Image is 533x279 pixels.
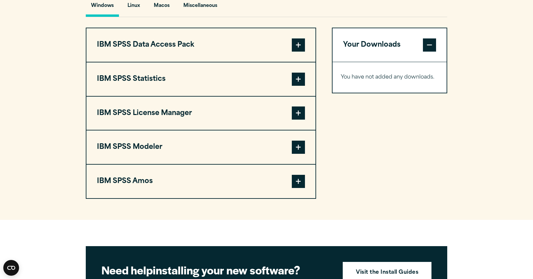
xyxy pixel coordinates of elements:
button: Your Downloads [333,28,447,62]
p: You have not added any downloads. [341,73,438,82]
button: IBM SPSS Amos [86,165,315,198]
button: IBM SPSS Statistics [86,62,315,96]
button: IBM SPSS Data Access Pack [86,28,315,62]
button: IBM SPSS License Manager [86,97,315,130]
strong: Need help [102,262,153,278]
h2: installing your new software? [102,263,332,277]
div: Your Downloads [333,62,447,93]
button: IBM SPSS Modeler [86,130,315,164]
strong: Visit the Install Guides [356,268,418,277]
button: Open CMP widget [3,260,19,276]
